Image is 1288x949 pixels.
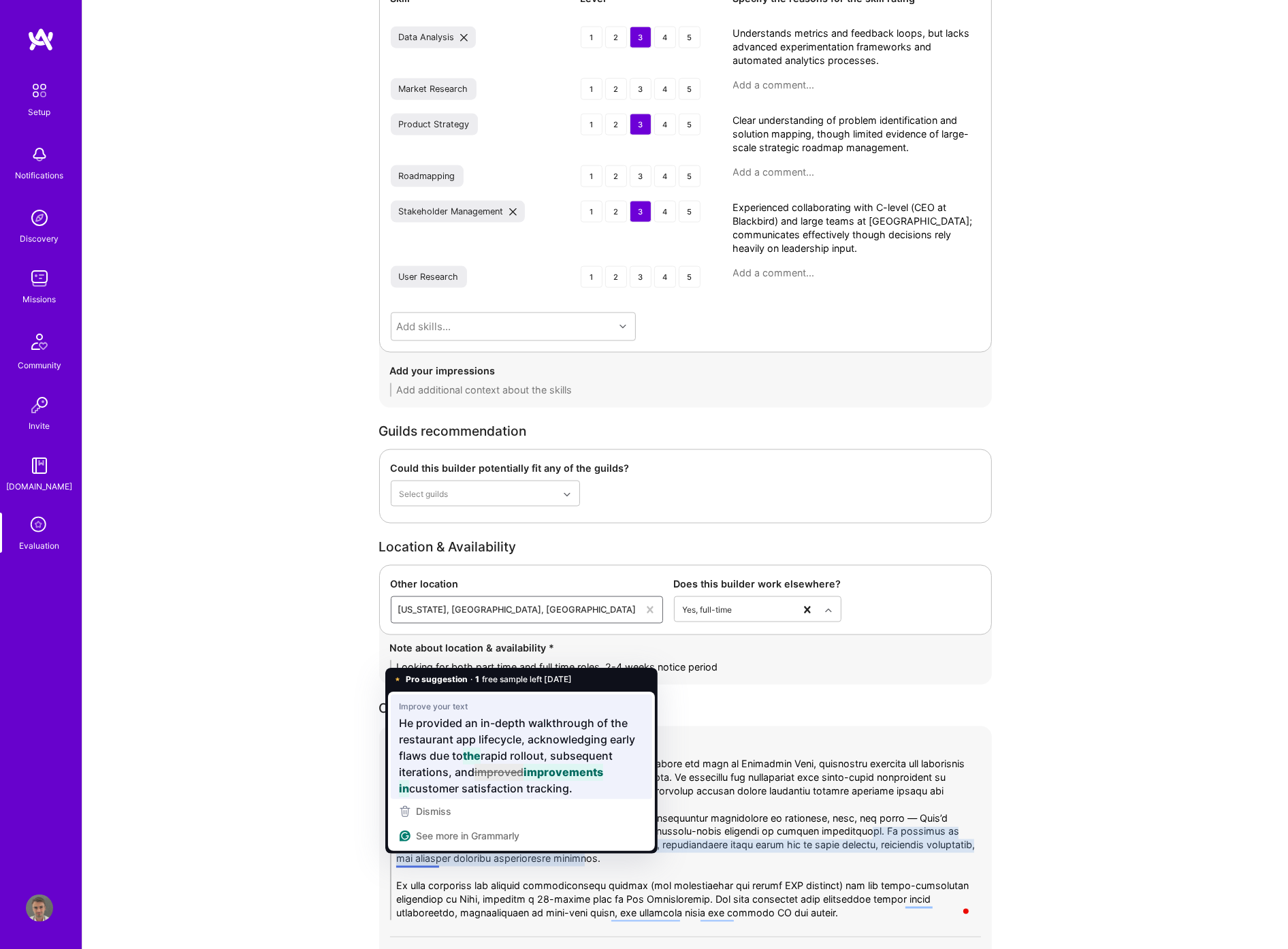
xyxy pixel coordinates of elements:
[26,452,53,479] img: guide book
[26,895,53,922] img: User Avatar
[379,701,992,715] div: Overall impression
[683,602,732,617] div: Yes, full-time
[390,364,981,378] div: Add your impressions
[630,201,651,223] div: 3
[674,577,841,591] div: Does this builder work elsewhere?
[399,171,455,182] div: Roadmapping
[391,461,580,475] div: Could this builder potentially fit any of the guilds?
[581,27,602,48] div: 1
[400,487,449,501] div: Select guilds
[605,27,627,48] div: 2
[23,325,56,358] img: Community
[619,323,626,330] i: icon Chevron
[379,540,992,554] div: Location & Availability
[630,266,651,288] div: 3
[26,141,53,168] img: bell
[605,266,627,288] div: 2
[581,114,602,135] div: 1
[630,165,651,187] div: 3
[379,424,992,438] div: Guilds recommendation
[25,76,54,105] img: setup
[20,231,59,246] div: Discovery
[581,165,602,187] div: 1
[26,265,53,292] img: teamwork
[390,757,981,920] textarea: To enrich screen reader interactions, please activate Accessibility in Grammarly extension settings
[581,78,602,100] div: 1
[733,114,980,155] textarea: Clear understanding of problem identification and solution mapping, though limited evidence of la...
[399,84,468,95] div: Market Research
[733,27,980,67] textarea: Understands metrics and feedback loops, but lacks advanced experimentation frameworks and automat...
[26,391,53,419] img: Invite
[564,492,570,498] i: icon Chevron
[460,34,468,42] i: icon Close
[679,114,701,135] div: 5
[26,204,53,231] img: discovery
[605,114,627,135] div: 2
[27,513,52,538] i: icon SelectionTeam
[679,27,701,48] div: 5
[399,119,470,130] div: Product Strategy
[825,607,832,614] i: icon Chevron
[679,78,701,100] div: 5
[581,201,602,223] div: 1
[29,419,50,433] div: Invite
[20,538,60,553] div: Evaluation
[399,32,455,43] div: Data Analysis
[630,78,651,100] div: 3
[509,208,517,216] i: icon Close
[679,201,701,223] div: 5
[390,641,981,655] div: Note about location & availability *
[390,660,981,674] textarea: Looking for both part time and full time roles. 2-4 weeks notice period
[605,78,627,100] div: 2
[654,201,676,223] div: 4
[581,266,602,288] div: 1
[679,165,701,187] div: 5
[605,165,627,187] div: 2
[390,737,981,752] div: Facts *
[29,105,51,119] div: Setup
[399,272,459,283] div: User Research
[398,603,637,617] div: [US_STATE], [GEOGRAPHIC_DATA], [GEOGRAPHIC_DATA]
[654,266,676,288] div: 4
[654,114,676,135] div: 4
[630,114,651,135] div: 3
[399,206,504,217] div: Stakeholder Management
[391,577,663,591] div: Other location
[23,292,57,306] div: Missions
[18,358,61,372] div: Community
[654,165,676,187] div: 4
[396,320,451,334] div: Add skills...
[733,201,980,255] textarea: Experienced collaborating with C-level (CEO at Blackbird) and large teams at [GEOGRAPHIC_DATA]; c...
[16,168,64,182] div: Notifications
[605,201,627,223] div: 2
[654,27,676,48] div: 4
[22,895,57,922] a: User Avatar
[679,266,701,288] div: 5
[654,78,676,100] div: 4
[27,27,54,52] img: logo
[630,27,651,48] div: 3
[7,479,73,494] div: [DOMAIN_NAME]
